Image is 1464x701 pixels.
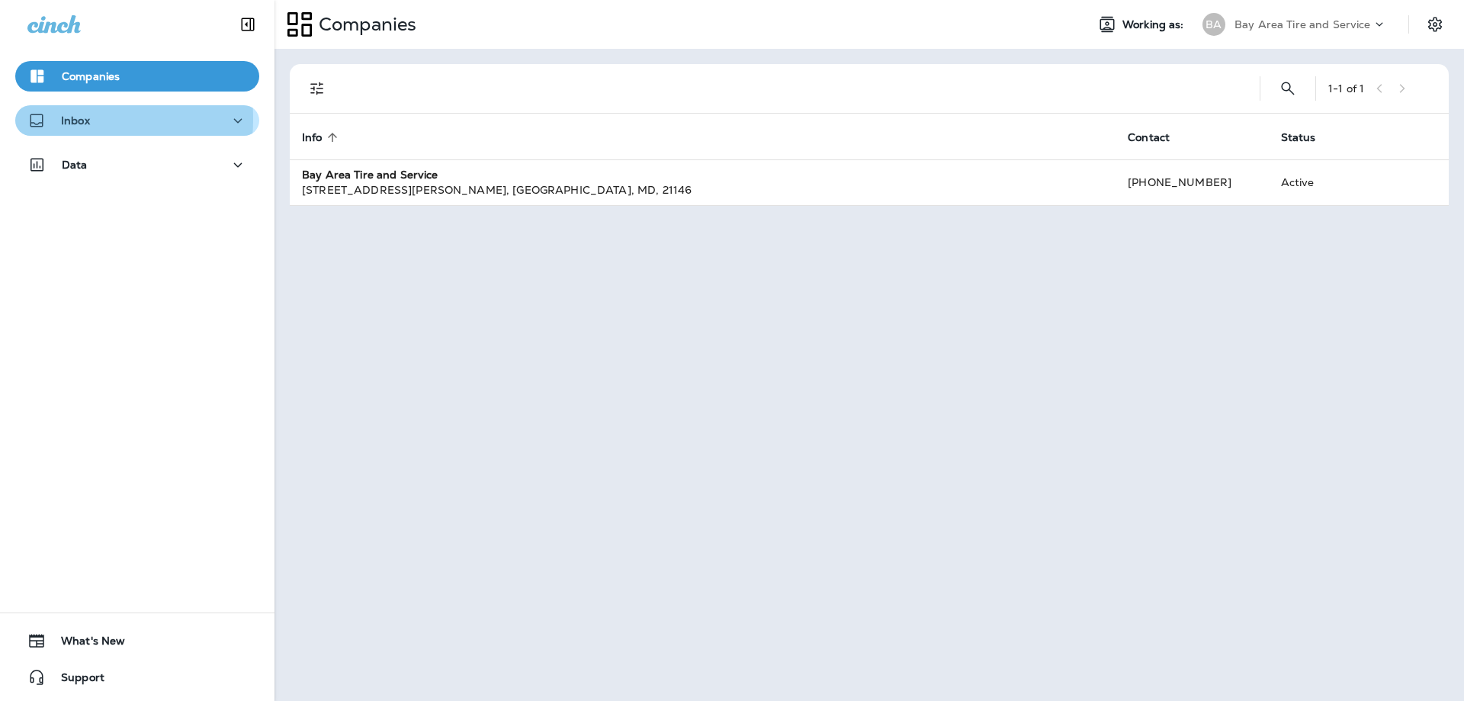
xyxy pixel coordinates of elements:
[1234,18,1371,31] p: Bay Area Tire and Service
[15,662,259,693] button: Support
[302,182,1103,198] div: [STREET_ADDRESS][PERSON_NAME] , [GEOGRAPHIC_DATA] , MD , 21146
[1128,131,1170,144] span: Contact
[1421,11,1449,38] button: Settings
[1128,130,1189,144] span: Contact
[15,150,259,180] button: Data
[302,168,438,182] strong: Bay Area Tire and Service
[302,73,332,104] button: Filters
[302,131,323,144] span: Info
[1281,130,1336,144] span: Status
[61,114,90,127] p: Inbox
[1269,159,1366,205] td: Active
[226,9,269,40] button: Collapse Sidebar
[46,671,104,690] span: Support
[1116,159,1268,205] td: [PHONE_NUMBER]
[46,635,125,653] span: What's New
[1122,18,1187,31] span: Working as:
[302,130,342,144] span: Info
[313,13,416,36] p: Companies
[62,70,120,82] p: Companies
[15,625,259,656] button: What's New
[1281,131,1316,144] span: Status
[15,105,259,136] button: Inbox
[1328,82,1364,95] div: 1 - 1 of 1
[62,159,88,171] p: Data
[15,61,259,92] button: Companies
[1202,13,1225,36] div: BA
[1273,73,1303,104] button: Search Companies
